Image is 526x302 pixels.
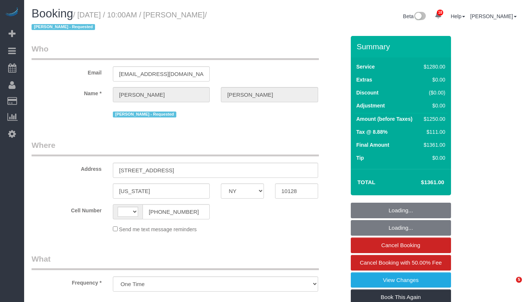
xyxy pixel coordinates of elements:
label: Name * [26,87,107,97]
input: First Name [113,87,210,102]
a: Cancel Booking [351,238,451,253]
a: 18 [431,7,445,24]
a: Cancel Booking with 50.00% Fee [351,255,451,271]
span: Send me text message reminders [119,226,197,232]
div: $1361.00 [421,141,445,149]
input: Last Name [221,87,318,102]
a: Help [451,13,465,19]
span: Booking [32,7,73,20]
strong: Total [357,179,376,185]
input: Email [113,66,210,82]
label: Final Amount [356,141,389,149]
input: Cell Number [143,204,210,219]
a: [PERSON_NAME] [470,13,517,19]
small: / [DATE] / 10:00AM / [PERSON_NAME] [32,11,207,31]
label: Tip [356,154,364,162]
label: Service [356,63,375,70]
div: $0.00 [421,102,445,109]
legend: Who [32,43,319,60]
img: New interface [414,12,426,21]
div: $111.00 [421,128,445,136]
label: Amount (before Taxes) [356,115,412,123]
label: Address [26,163,107,173]
div: $0.00 [421,76,445,83]
label: Discount [356,89,379,96]
label: Frequency * [26,276,107,286]
a: Beta [403,13,426,19]
legend: Where [32,140,319,156]
span: [PERSON_NAME] - Requested [32,24,95,30]
label: Adjustment [356,102,385,109]
span: Cancel Booking with 50.00% Fee [360,259,442,266]
iframe: Intercom live chat [501,277,519,295]
div: $1250.00 [421,115,445,123]
img: Automaid Logo [4,7,19,18]
span: [PERSON_NAME] - Requested [113,112,176,117]
div: $0.00 [421,154,445,162]
label: Cell Number [26,204,107,214]
h3: Summary [357,42,447,51]
input: City [113,183,210,199]
legend: What [32,253,319,270]
div: ($0.00) [421,89,445,96]
label: Tax @ 8.88% [356,128,388,136]
h4: $1361.00 [399,179,444,186]
label: Email [26,66,107,76]
span: 18 [437,10,443,16]
input: Zip Code [275,183,318,199]
a: View Changes [351,272,451,288]
label: Extras [356,76,372,83]
div: $1280.00 [421,63,445,70]
span: 5 [516,277,522,283]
